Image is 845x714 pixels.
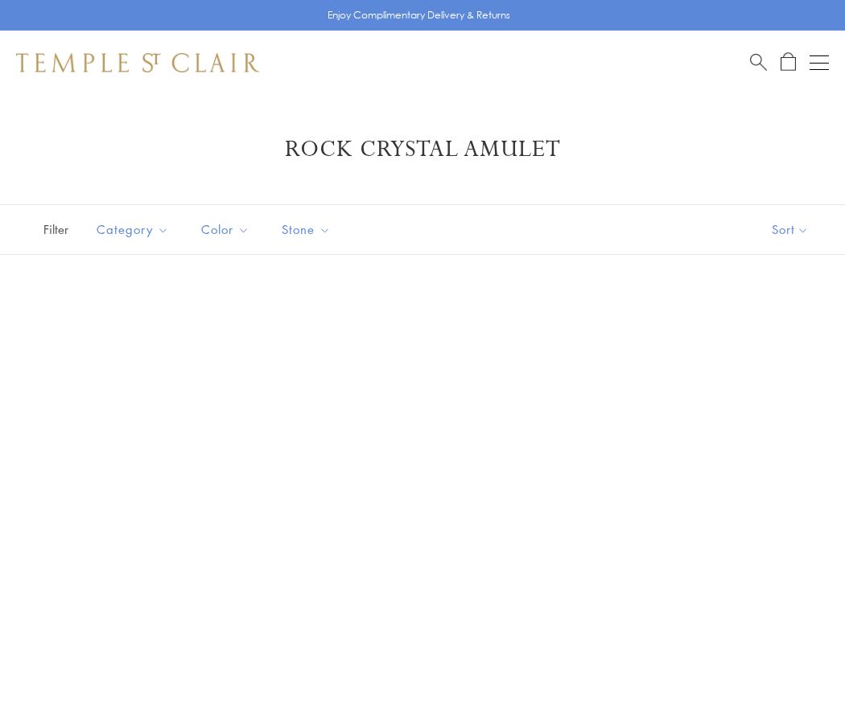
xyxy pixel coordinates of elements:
[193,220,262,240] span: Color
[89,220,181,240] span: Category
[781,52,796,72] a: Open Shopping Bag
[40,135,805,164] h1: Rock Crystal Amulet
[810,53,829,72] button: Open navigation
[750,52,767,72] a: Search
[270,211,343,248] button: Stone
[274,220,343,240] span: Stone
[84,211,181,248] button: Category
[328,7,510,23] p: Enjoy Complimentary Delivery & Returns
[189,211,262,248] button: Color
[16,53,259,72] img: Temple St. Clair
[736,205,845,254] button: Show sort by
